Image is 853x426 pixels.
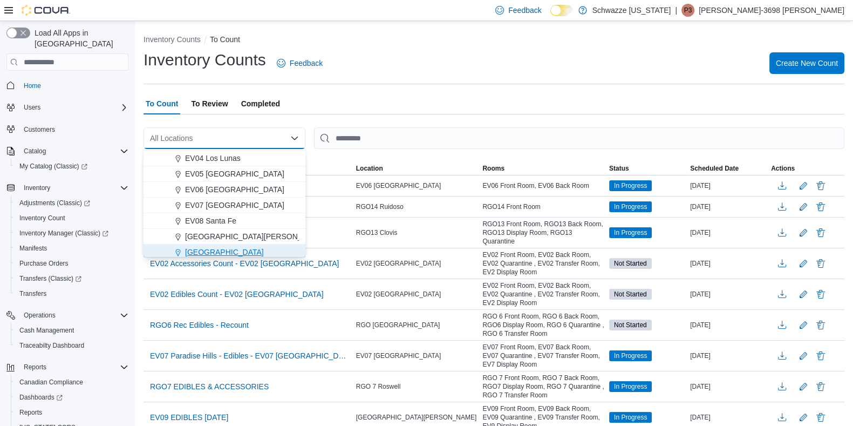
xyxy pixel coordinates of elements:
a: Transfers (Classic) [15,272,86,285]
div: [DATE] [688,257,769,270]
span: Not Started [614,289,647,299]
span: Reports [24,363,46,371]
button: Edit count details [797,317,810,333]
span: Dark Mode [550,16,551,17]
span: Location [356,164,383,173]
button: [GEOGRAPHIC_DATA][PERSON_NAME] [144,229,305,245]
button: Operations [2,308,133,323]
span: RGO6 Rec Edibles - Recount [150,320,249,330]
button: Edit count details [797,199,810,215]
span: In Progress [609,350,652,361]
span: P3 [684,4,692,17]
span: Purchase Orders [15,257,128,270]
p: Schwazze [US_STATE] [592,4,671,17]
button: Customers [2,121,133,137]
a: Purchase Orders [15,257,73,270]
span: Purchase Orders [19,259,69,268]
span: Traceabilty Dashboard [19,341,84,350]
span: Scheduled Date [690,164,739,173]
span: Dashboards [19,393,63,402]
span: Inventory [19,181,128,194]
span: Canadian Compliance [19,378,83,387]
span: Customers [19,123,128,136]
span: EV09 EDIBLES [DATE] [150,412,228,423]
input: This is a search bar. After typing your query, hit enter to filter the results lower in the page. [314,127,844,149]
span: Manifests [15,242,128,255]
span: EV08 Santa Fe [185,215,236,226]
p: | [675,4,677,17]
button: EV05 [GEOGRAPHIC_DATA] [144,166,305,182]
a: Inventory Manager (Classic) [15,227,113,240]
span: My Catalog (Classic) [19,162,87,171]
div: [DATE] [688,179,769,192]
a: Adjustments (Classic) [15,197,94,209]
span: Users [19,101,128,114]
button: EV08 Santa Fe [144,213,305,229]
div: [DATE] [688,200,769,213]
button: EV02 Edibles Count - EV02 [GEOGRAPHIC_DATA] [146,286,328,302]
span: Users [24,103,40,112]
a: Inventory Manager (Classic) [11,226,133,241]
span: Catalog [24,147,46,155]
span: [GEOGRAPHIC_DATA][PERSON_NAME] [356,413,477,422]
span: Transfers (Classic) [15,272,128,285]
span: Cash Management [15,324,128,337]
button: Delete [814,411,827,424]
a: My Catalog (Classic) [15,160,92,173]
span: RGO 7 Roswell [356,382,401,391]
a: Reports [15,406,46,419]
span: Status [609,164,629,173]
button: Edit count details [797,286,810,302]
a: Dashboards [11,390,133,405]
button: Edit count details [797,378,810,395]
a: My Catalog (Classic) [11,159,133,174]
span: EV07 [GEOGRAPHIC_DATA] [356,351,441,360]
span: In Progress [609,180,652,191]
span: EV06 [GEOGRAPHIC_DATA] [185,184,284,195]
button: Cash Management [11,323,133,338]
span: Not Started [614,320,647,330]
span: To Review [191,93,228,114]
span: EV02 Edibles Count - EV02 [GEOGRAPHIC_DATA] [150,289,324,300]
div: [DATE] [688,411,769,424]
button: Operations [19,309,60,322]
button: Edit count details [797,348,810,364]
span: Catalog [19,145,128,158]
button: EV07 [GEOGRAPHIC_DATA] [144,198,305,213]
button: EV07 Paradise Hills - Edibles - EV07 [GEOGRAPHIC_DATA] [146,348,352,364]
button: Canadian Compliance [11,375,133,390]
span: Home [19,78,128,92]
button: Edit count details [797,178,810,194]
button: Inventory [2,180,133,195]
span: Inventory Manager (Classic) [19,229,108,238]
span: Inventory Count [15,212,128,225]
span: RGO [GEOGRAPHIC_DATA] [356,321,440,329]
span: [GEOGRAPHIC_DATA][PERSON_NAME] [185,231,326,242]
button: Scheduled Date [688,162,769,175]
button: Edit count details [797,255,810,272]
div: RGO 7 Front Room, RGO 7 Back Room, RGO7 Display Room, RGO 7 Quarantine , RGO 7 Transfer Room [480,371,607,402]
span: [GEOGRAPHIC_DATA] [185,247,264,258]
button: Reports [2,360,133,375]
div: EV02 Front Room, EV02 Back Room, EV02 Quarantine , EV02 Transfer Room, EV2 Display Room [480,279,607,309]
span: Manifests [19,244,47,253]
span: In Progress [614,181,647,191]
button: EV06 [GEOGRAPHIC_DATA] [144,182,305,198]
span: EV05 [GEOGRAPHIC_DATA] [185,168,284,179]
span: In Progress [609,227,652,238]
button: RGO6 Rec Edibles - Recount [146,317,253,333]
button: Catalog [2,144,133,159]
div: RGO14 Front Room [480,200,607,213]
a: Adjustments (Classic) [11,195,133,211]
span: In Progress [614,351,647,361]
span: In Progress [609,412,652,423]
span: RGO7 EDIBLES & ACCESSORIES [150,381,269,392]
button: Delete [814,200,827,213]
button: Home [2,77,133,93]
span: Inventory Count [19,214,65,222]
div: EV06 Front Room, EV06 Back Room [480,179,607,192]
span: EV04 Los Lunas [185,153,241,164]
span: Completed [241,93,280,114]
span: Dashboards [15,391,128,404]
span: My Catalog (Classic) [15,160,128,173]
